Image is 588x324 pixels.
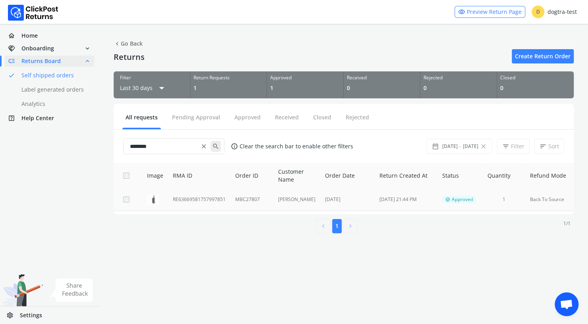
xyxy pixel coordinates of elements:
div: 0 [500,84,571,92]
div: Rejected [424,75,493,81]
button: Rejected [342,113,372,128]
span: home [8,30,21,41]
div: 0 [424,84,493,92]
span: arrow_drop_down [156,81,168,95]
button: chevron_left [316,219,331,233]
td: [DATE] 21:44 PM [375,188,437,211]
div: Filter [120,75,184,81]
span: Approved [451,196,473,203]
th: RMA ID [168,163,230,188]
img: row_image [147,194,159,205]
a: visibilityPreview Return Page [455,6,525,18]
span: expand_less [84,56,91,67]
td: RE63669581757997851 [168,188,230,211]
button: Closed [310,113,335,128]
td: Back To Source [525,188,574,211]
div: Return Requests [193,75,263,81]
td: MBC27807 [230,188,273,211]
h4: Returns [114,52,145,62]
div: 0 [347,84,417,92]
a: doneSelf shipped orders [5,70,104,81]
img: share feedback [50,278,93,302]
span: chevron_left [320,220,327,232]
div: Approved [270,75,340,81]
span: [DATE] [442,143,458,150]
span: Clear the search bar to enable other filters [228,138,356,155]
a: homeHome [5,30,94,41]
div: 1 [193,84,263,92]
span: Returns Board [21,57,61,65]
span: Go Back [114,38,143,49]
th: Status [437,163,482,188]
button: Approved [231,113,264,128]
span: search [211,141,221,152]
span: help_center [8,113,21,124]
span: settings [6,310,20,321]
span: visibility [458,6,465,17]
span: close [480,141,487,152]
span: - [459,142,461,150]
span: Help Center [21,114,54,122]
button: sortSort [534,139,564,154]
a: Analytics [5,98,104,109]
span: sort [540,141,547,152]
span: expand_more [84,43,91,54]
span: Filter [511,142,524,150]
span: Home [21,32,38,40]
span: chevron_left [114,38,121,49]
th: Image [137,163,168,188]
span: close [200,141,207,152]
th: Return Created At [375,163,437,188]
span: D [532,6,544,18]
div: Closed [500,75,571,81]
th: Refund Mode [525,163,574,188]
span: date_range [432,141,439,152]
span: verified [445,196,450,203]
button: Received [272,113,302,128]
button: Last 30 daysarrow_drop_down [120,81,168,95]
span: done [8,70,15,81]
span: [DATE] [463,143,478,150]
span: handshake [8,43,21,54]
td: 1 [483,188,525,211]
button: Pending Approval [169,113,223,128]
th: Quantity [483,163,525,188]
th: Order ID [230,163,273,188]
button: 1 [332,219,342,233]
span: low_priority [8,56,21,67]
th: Order Date [320,163,375,188]
a: Create Return Order [512,49,574,63]
td: [DATE] [320,188,375,211]
div: Received [347,75,417,81]
div: 1 [270,84,340,92]
span: Settings [20,311,42,319]
th: Customer Name [273,163,320,188]
a: help_centerHelp Center [5,113,94,124]
a: Label generated orders [5,84,104,95]
span: chevron_right [347,220,354,232]
span: filter_list [502,141,509,152]
img: Logo [8,5,58,21]
p: 1 / 1 [563,220,571,227]
button: All requests [122,113,161,128]
td: [PERSON_NAME] [273,188,320,211]
span: info [231,141,238,152]
span: Onboarding [21,44,54,52]
div: Open chat [555,292,578,316]
button: chevron_right [343,219,358,233]
div: dogtra-test [532,6,577,18]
